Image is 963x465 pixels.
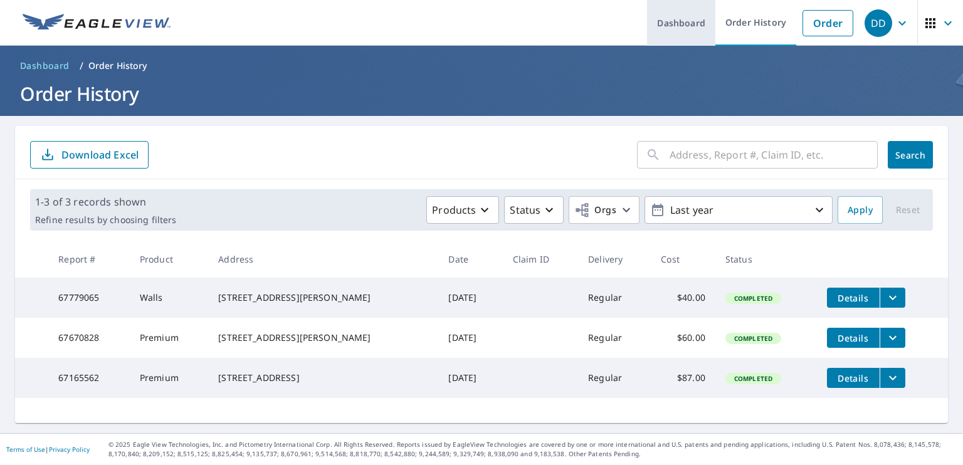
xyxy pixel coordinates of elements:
[218,332,428,344] div: [STREET_ADDRESS][PERSON_NAME]
[898,149,923,161] span: Search
[578,318,651,358] td: Regular
[715,241,817,278] th: Status
[130,318,208,358] td: Premium
[504,196,564,224] button: Status
[834,332,872,344] span: Details
[88,60,147,72] p: Order History
[510,202,540,217] p: Status
[438,358,503,398] td: [DATE]
[48,278,130,318] td: 67779065
[438,241,503,278] th: Date
[23,14,171,33] img: EV Logo
[827,328,880,348] button: detailsBtn-67670828
[834,292,872,304] span: Details
[208,241,438,278] th: Address
[574,202,616,218] span: Orgs
[880,328,905,348] button: filesDropdownBtn-67670828
[727,334,780,343] span: Completed
[670,137,878,172] input: Address, Report #, Claim ID, etc.
[15,56,75,76] a: Dashboard
[48,241,130,278] th: Report #
[503,241,578,278] th: Claim ID
[880,368,905,388] button: filesDropdownBtn-67165562
[569,196,639,224] button: Orgs
[218,291,428,304] div: [STREET_ADDRESS][PERSON_NAME]
[108,440,957,459] p: © 2025 Eagle View Technologies, Inc. and Pictometry International Corp. All Rights Reserved. Repo...
[15,56,948,76] nav: breadcrumb
[888,141,933,169] button: Search
[438,278,503,318] td: [DATE]
[578,278,651,318] td: Regular
[130,358,208,398] td: Premium
[6,446,90,453] p: |
[727,294,780,303] span: Completed
[49,445,90,454] a: Privacy Policy
[645,196,833,224] button: Last year
[651,358,715,398] td: $87.00
[651,278,715,318] td: $40.00
[20,60,70,72] span: Dashboard
[48,358,130,398] td: 67165562
[48,318,130,358] td: 67670828
[651,318,715,358] td: $60.00
[80,58,83,73] li: /
[35,194,176,209] p: 1-3 of 3 records shown
[651,241,715,278] th: Cost
[61,148,139,162] p: Download Excel
[35,214,176,226] p: Refine results by choosing filters
[865,9,892,37] div: DD
[432,202,476,217] p: Products
[838,196,883,224] button: Apply
[834,372,872,384] span: Details
[578,241,651,278] th: Delivery
[848,202,873,218] span: Apply
[130,241,208,278] th: Product
[880,288,905,308] button: filesDropdownBtn-67779065
[30,141,149,169] button: Download Excel
[6,445,45,454] a: Terms of Use
[578,358,651,398] td: Regular
[827,288,880,308] button: detailsBtn-67779065
[426,196,499,224] button: Products
[130,278,208,318] td: Walls
[15,81,948,107] h1: Order History
[438,318,503,358] td: [DATE]
[827,368,880,388] button: detailsBtn-67165562
[665,199,812,221] p: Last year
[218,372,428,384] div: [STREET_ADDRESS]
[727,374,780,383] span: Completed
[802,10,853,36] a: Order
